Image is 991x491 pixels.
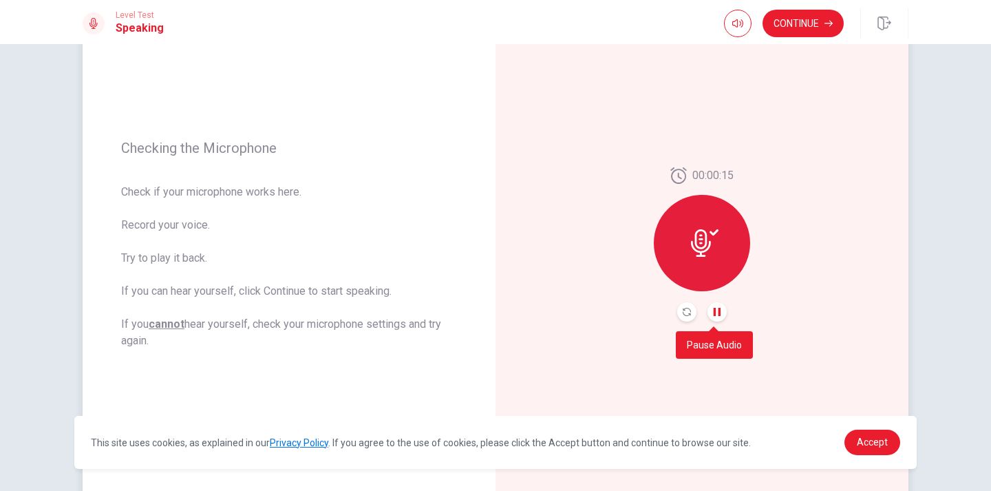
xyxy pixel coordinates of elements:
a: dismiss cookie message [844,430,900,455]
h1: Speaking [116,20,164,36]
u: cannot [149,317,184,331]
div: Pause Audio [676,331,753,359]
span: 00:00:15 [692,167,734,184]
a: Privacy Policy [270,437,328,448]
div: cookieconsent [74,416,917,469]
button: Pause Audio [707,302,727,322]
span: Level Test [116,10,164,20]
span: Accept [857,437,888,448]
button: Record Again [677,302,696,322]
button: Continue [763,10,844,37]
span: This site uses cookies, as explained in our . If you agree to the use of cookies, please click th... [91,437,751,448]
span: Check if your microphone works here. Record your voice. Try to play it back. If you can hear your... [121,184,457,349]
span: Checking the Microphone [121,140,457,156]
